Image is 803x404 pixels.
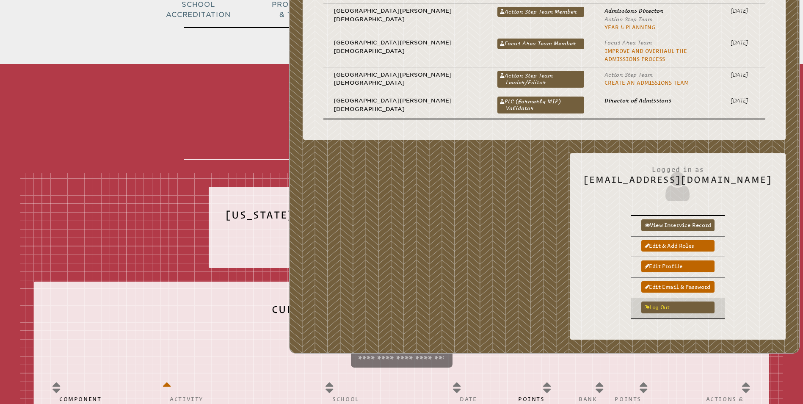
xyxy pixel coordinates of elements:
[731,97,755,105] p: [DATE]
[170,395,315,403] p: Activity
[334,71,477,87] p: [GEOGRAPHIC_DATA][PERSON_NAME][DEMOGRAPHIC_DATA]
[604,39,652,46] span: Focus Area Team
[166,0,230,19] span: School Accreditation
[604,48,687,62] a: Improve and Overhaul the Admissions Process
[604,72,653,78] span: Action Step Team
[641,302,715,313] a: Log out
[731,71,755,79] p: [DATE]
[731,7,755,15] p: [DATE]
[272,0,395,19] span: Professional Development & Teacher Certification
[641,260,715,272] a: Edit profile
[641,219,715,231] a: View inservice record
[641,281,715,293] a: Edit email & password
[497,71,584,88] a: Action Step Team Leader/Editor
[334,97,477,113] p: [GEOGRAPHIC_DATA][PERSON_NAME][DEMOGRAPHIC_DATA]
[497,39,584,49] a: Focus Area Team Member
[59,395,153,403] p: Component
[226,204,577,232] h2: [US_STATE] Department of Education Certification #
[604,7,710,15] p: Admissions Director
[497,97,584,113] a: PLC (formerly MIP) Validator
[604,80,689,86] a: Create an Admissions Team
[51,298,752,340] h2: Current Applied In-Service Activities
[184,67,619,160] h1: Teacher Inservice Record
[604,16,653,22] span: Action Step Team
[641,240,715,252] a: Edit & add roles
[497,7,584,17] a: Action Step Team Member
[334,39,477,55] p: [GEOGRAPHIC_DATA][PERSON_NAME][DEMOGRAPHIC_DATA]
[584,161,772,203] h2: [EMAIL_ADDRESS][DOMAIN_NAME]
[460,395,492,403] p: Date
[584,161,772,174] span: Logged in as
[332,395,443,403] p: School
[604,97,710,105] p: Director of Admissions
[604,24,655,30] a: Year 4 planning
[731,39,755,47] p: [DATE]
[334,7,477,23] p: [GEOGRAPHIC_DATA][PERSON_NAME][DEMOGRAPHIC_DATA]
